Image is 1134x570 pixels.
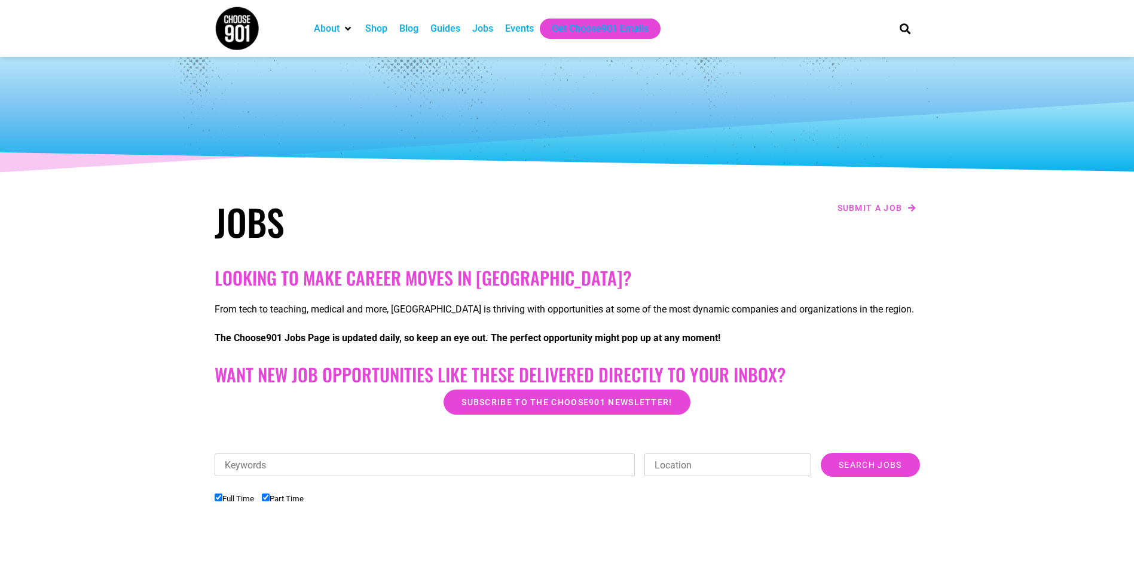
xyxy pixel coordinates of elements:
[821,453,919,477] input: Search Jobs
[505,22,534,36] a: Events
[215,267,920,289] h2: Looking to make career moves in [GEOGRAPHIC_DATA]?
[215,364,920,385] h2: Want New Job Opportunities like these Delivered Directly to your Inbox?
[430,22,460,36] a: Guides
[262,494,270,501] input: Part Time
[472,22,493,36] a: Jobs
[215,494,222,501] input: Full Time
[215,332,720,344] strong: The Choose901 Jobs Page is updated daily, so keep an eye out. The perfect opportunity might pop u...
[308,19,879,39] nav: Main nav
[308,19,359,39] div: About
[834,200,920,216] a: Submit a job
[365,22,387,36] a: Shop
[262,494,304,503] label: Part Time
[215,453,635,476] input: Keywords
[895,19,915,38] div: Search
[552,22,649,36] a: Get Choose901 Emails
[461,398,672,406] span: Subscribe to the Choose901 newsletter!
[644,453,811,476] input: Location
[215,302,920,317] p: From tech to teaching, medical and more, [GEOGRAPHIC_DATA] is thriving with opportunities at some...
[399,22,418,36] a: Blog
[215,200,561,243] h1: Jobs
[837,204,903,212] span: Submit a job
[314,22,340,36] a: About
[444,390,690,415] a: Subscribe to the Choose901 newsletter!
[215,494,254,503] label: Full Time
